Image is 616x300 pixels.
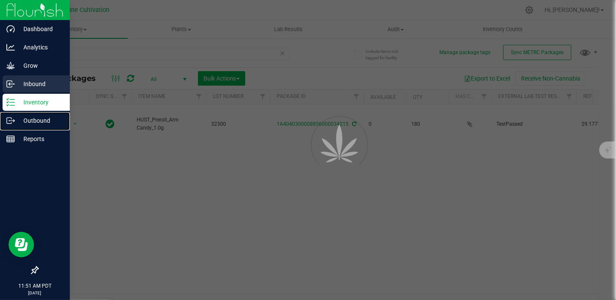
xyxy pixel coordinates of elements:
[15,79,66,89] p: Inbound
[6,43,15,52] inline-svg: Analytics
[15,115,66,126] p: Outbound
[6,61,15,70] inline-svg: Grow
[6,98,15,107] inline-svg: Inventory
[6,116,15,125] inline-svg: Outbound
[15,61,66,71] p: Grow
[9,232,34,257] iframe: Resource center
[15,42,66,52] p: Analytics
[4,282,66,290] p: 11:51 AM PDT
[6,135,15,143] inline-svg: Reports
[6,80,15,88] inline-svg: Inbound
[15,24,66,34] p: Dashboard
[15,134,66,144] p: Reports
[4,290,66,296] p: [DATE]
[6,25,15,33] inline-svg: Dashboard
[15,97,66,107] p: Inventory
